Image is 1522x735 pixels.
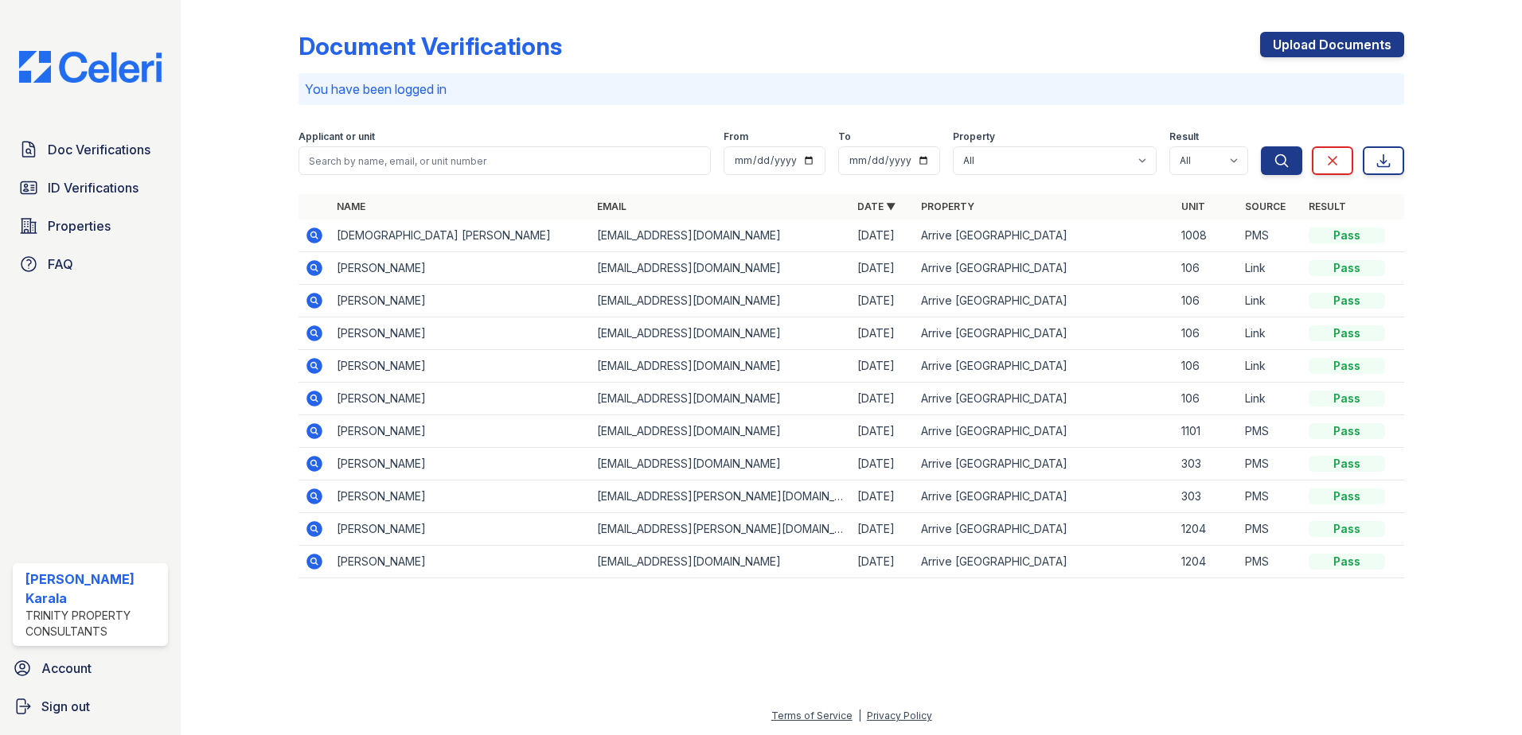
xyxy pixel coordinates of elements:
[591,546,851,578] td: [EMAIL_ADDRESS][DOMAIN_NAME]
[1239,513,1302,546] td: PMS
[330,285,591,317] td: [PERSON_NAME]
[915,220,1175,252] td: Arrive [GEOGRAPHIC_DATA]
[1309,325,1385,341] div: Pass
[330,252,591,285] td: [PERSON_NAME]
[1309,293,1385,309] div: Pass
[330,513,591,546] td: [PERSON_NAME]
[1309,200,1346,212] a: Result
[1175,285,1239,317] td: 106
[591,317,851,350] td: [EMAIL_ADDRESS][DOMAIN_NAME]
[1181,200,1205,212] a: Unit
[25,570,162,608] div: [PERSON_NAME] Karala
[915,513,1175,546] td: Arrive [GEOGRAPHIC_DATA]
[1309,488,1385,504] div: Pass
[1239,415,1302,448] td: PMS
[851,350,915,383] td: [DATE]
[330,317,591,350] td: [PERSON_NAME]
[48,216,111,235] span: Properties
[591,350,851,383] td: [EMAIL_ADDRESS][DOMAIN_NAME]
[915,415,1175,448] td: Arrive [GEOGRAPHIC_DATA]
[851,448,915,480] td: [DATE]
[915,285,1175,317] td: Arrive [GEOGRAPHIC_DATA]
[915,480,1175,513] td: Arrive [GEOGRAPHIC_DATA]
[1239,480,1302,513] td: PMS
[851,415,915,448] td: [DATE]
[1169,130,1199,143] label: Result
[1175,383,1239,415] td: 106
[1175,317,1239,350] td: 106
[13,134,168,165] a: Doc Verifications
[330,220,591,252] td: [DEMOGRAPHIC_DATA] [PERSON_NAME]
[1309,260,1385,276] div: Pass
[330,546,591,578] td: [PERSON_NAME]
[1309,423,1385,439] div: Pass
[330,383,591,415] td: [PERSON_NAME]
[41,659,92,678] span: Account
[857,200,896,212] a: Date ▼
[591,220,851,252] td: [EMAIL_ADDRESS][DOMAIN_NAME]
[337,200,365,212] a: Name
[1239,448,1302,480] td: PMS
[915,546,1175,578] td: Arrive [GEOGRAPHIC_DATA]
[1175,252,1239,285] td: 106
[851,546,915,578] td: [DATE]
[851,220,915,252] td: [DATE]
[1239,220,1302,252] td: PMS
[1175,448,1239,480] td: 303
[41,697,90,716] span: Sign out
[6,652,174,684] a: Account
[6,51,174,83] img: CE_Logo_Blue-a8612792a0a2168367f1c8372b55b34899dd931a85d93a1a3d3e32e68fde9ad4.png
[915,448,1175,480] td: Arrive [GEOGRAPHIC_DATA]
[1239,350,1302,383] td: Link
[6,690,174,722] a: Sign out
[48,255,73,274] span: FAQ
[724,130,748,143] label: From
[851,317,915,350] td: [DATE]
[867,710,932,721] a: Privacy Policy
[953,130,995,143] label: Property
[1175,350,1239,383] td: 106
[921,200,974,212] a: Property
[13,172,168,204] a: ID Verifications
[858,710,861,721] div: |
[1309,358,1385,374] div: Pass
[330,480,591,513] td: [PERSON_NAME]
[1175,513,1239,546] td: 1204
[13,248,168,280] a: FAQ
[915,317,1175,350] td: Arrive [GEOGRAPHIC_DATA]
[851,513,915,546] td: [DATE]
[1455,671,1506,719] iframe: chat widget
[330,448,591,480] td: [PERSON_NAME]
[1309,227,1385,243] div: Pass
[591,285,851,317] td: [EMAIL_ADDRESS][DOMAIN_NAME]
[1239,285,1302,317] td: Link
[25,608,162,640] div: Trinity Property Consultants
[915,383,1175,415] td: Arrive [GEOGRAPHIC_DATA]
[299,146,711,175] input: Search by name, email, or unit number
[597,200,626,212] a: Email
[305,80,1398,99] p: You have been logged in
[838,130,851,143] label: To
[591,415,851,448] td: [EMAIL_ADDRESS][DOMAIN_NAME]
[1239,252,1302,285] td: Link
[1309,391,1385,406] div: Pass
[1175,415,1239,448] td: 1101
[591,448,851,480] td: [EMAIL_ADDRESS][DOMAIN_NAME]
[1260,32,1404,57] a: Upload Documents
[1309,456,1385,472] div: Pass
[851,285,915,317] td: [DATE]
[1239,317,1302,350] td: Link
[915,252,1175,285] td: Arrive [GEOGRAPHIC_DATA]
[299,130,375,143] label: Applicant or unit
[1239,546,1302,578] td: PMS
[1245,200,1286,212] a: Source
[48,140,150,159] span: Doc Verifications
[591,383,851,415] td: [EMAIL_ADDRESS][DOMAIN_NAME]
[13,210,168,242] a: Properties
[1175,220,1239,252] td: 1008
[851,383,915,415] td: [DATE]
[1239,383,1302,415] td: Link
[1309,521,1385,537] div: Pass
[299,32,562,60] div: Document Verifications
